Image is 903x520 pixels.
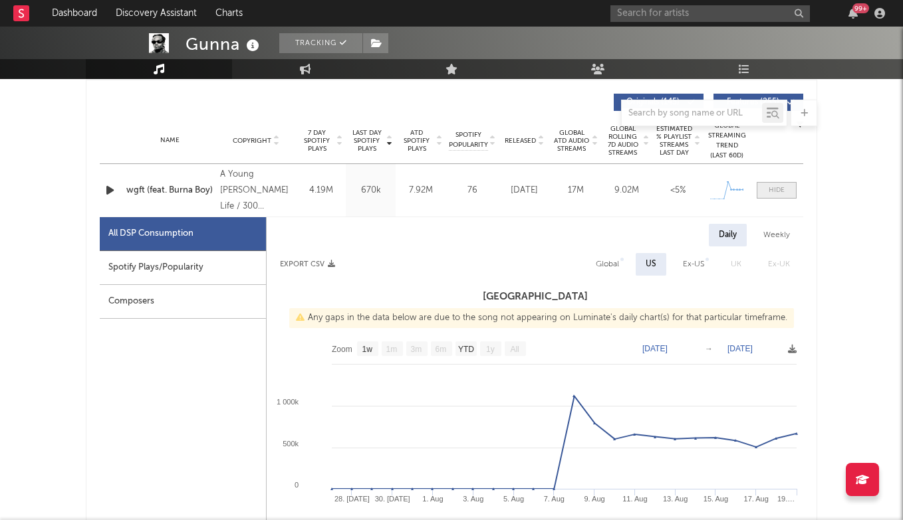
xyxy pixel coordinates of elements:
[707,121,747,161] div: Global Streaming Trend (Last 60D)
[100,217,266,251] div: All DSP Consumption
[614,94,704,111] button: Originals(145)
[399,129,434,153] span: ATD Spotify Plays
[349,129,384,153] span: Last Day Spotify Plays
[436,345,447,354] text: 6m
[186,33,263,55] div: Gunna
[332,345,352,354] text: Zoom
[233,137,271,145] span: Copyright
[375,495,410,503] text: 30. [DATE]
[283,440,299,448] text: 500k
[777,495,795,503] text: 19.…
[610,5,810,22] input: Search for artists
[663,495,688,503] text: 13. Aug
[848,8,858,19] button: 99+
[100,251,266,285] div: Spotify Plays/Popularity
[622,108,762,119] input: Search by song name or URL
[463,495,483,503] text: 3. Aug
[505,137,536,145] span: Released
[126,135,213,145] div: Name
[422,495,443,503] text: 1. Aug
[622,495,647,503] text: 11. Aug
[727,344,753,353] text: [DATE]
[604,125,641,157] span: Global Rolling 7D Audio Streams
[722,98,783,106] span: Features ( 255 )
[544,495,565,503] text: 7. Aug
[642,344,668,353] text: [DATE]
[399,184,442,197] div: 7.92M
[126,184,213,197] a: wgft (feat. Burna Boy)
[852,3,869,13] div: 99 +
[299,184,342,197] div: 4.19M
[295,481,299,489] text: 0
[362,345,373,354] text: 1w
[503,495,524,503] text: 5. Aug
[553,184,598,197] div: 17M
[299,129,334,153] span: 7 Day Spotify Plays
[656,125,692,157] span: Estimated % Playlist Streams Last Day
[502,184,547,197] div: [DATE]
[100,285,266,319] div: Composers
[411,345,422,354] text: 3m
[334,495,370,503] text: 28. [DATE]
[449,130,488,150] span: Spotify Popularity
[744,495,769,503] text: 17. Aug
[279,33,362,53] button: Tracking
[289,308,794,328] div: Any gaps in the data below are due to the song not appearing on Luminate's daily chart(s) for tha...
[622,98,684,106] span: Originals ( 145 )
[220,167,293,215] div: A Young [PERSON_NAME] Life / 300 Entertainment release., © 2025 Gunna Music, LLC exclusively lice...
[280,260,335,268] button: Export CSV
[458,345,474,354] text: YTD
[753,224,800,246] div: Weekly
[713,94,803,111] button: Features(255)
[386,345,398,354] text: 1m
[267,289,803,305] h3: [GEOGRAPHIC_DATA]
[596,256,619,272] div: Global
[277,398,299,406] text: 1 000k
[646,256,656,272] div: US
[449,184,495,197] div: 76
[704,495,728,503] text: 15. Aug
[510,345,519,354] text: All
[683,256,704,272] div: Ex-US
[486,345,495,354] text: 1y
[604,184,649,197] div: 9.02M
[705,344,713,353] text: →
[553,129,590,153] span: Global ATD Audio Streams
[656,184,700,197] div: <5%
[584,495,604,503] text: 9. Aug
[349,184,392,197] div: 670k
[108,226,193,242] div: All DSP Consumption
[709,224,747,246] div: Daily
